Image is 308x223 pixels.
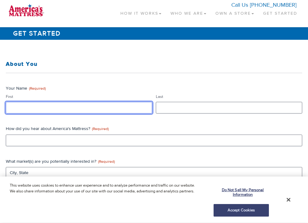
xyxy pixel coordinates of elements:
[211,3,258,21] a: Own a Store
[214,184,269,201] button: Do Not Sell My Personal Information
[156,94,302,100] label: Last
[10,27,298,40] h1: Get Started
[6,61,302,67] h3: About You
[10,183,201,195] p: This website uses cookies to enhance user experience and to analyze performance and traffic on ou...
[231,2,248,9] span: Call Us
[98,159,115,164] span: (Required)
[250,2,296,9] a: [PHONE_NUMBER]
[6,3,47,18] img: logo
[287,197,290,203] button: Close
[6,126,302,132] label: How did you hear about America's Mattress?
[166,3,211,21] a: Who We Are
[116,3,166,21] a: How It Works
[6,158,302,165] label: What market(s) are you potentially interested in?
[6,167,302,179] input: City, State
[29,86,46,91] span: (Required)
[258,3,302,21] a: Get Started
[214,204,269,217] button: Accept Cookies
[6,94,152,100] label: First
[6,85,46,91] legend: Your Name
[92,126,109,131] span: (Required)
